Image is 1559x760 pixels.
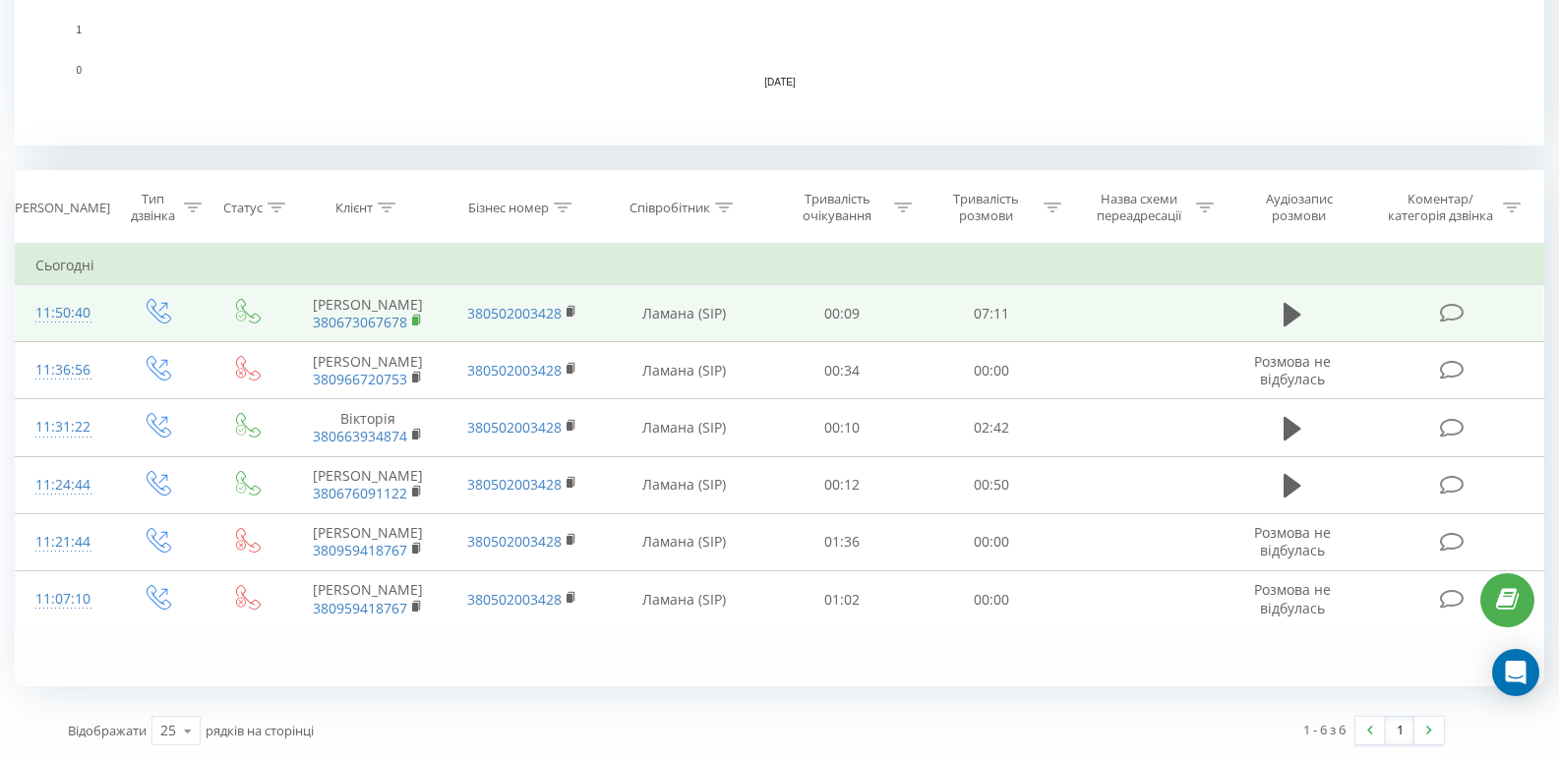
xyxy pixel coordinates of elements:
td: [PERSON_NAME] [290,513,446,570]
td: 00:10 [767,399,917,456]
td: [PERSON_NAME] [290,571,446,628]
div: Аудіозапис розмови [1238,191,1359,224]
div: Коментар/категорія дзвінка [1383,191,1498,224]
td: Ламана (SIP) [600,513,767,570]
a: 1 [1385,717,1414,744]
td: [PERSON_NAME] [290,342,446,399]
text: 1 [76,25,82,35]
td: 00:09 [767,285,917,342]
a: 380502003428 [467,418,562,437]
span: Розмова не відбулась [1254,352,1331,388]
span: Відображати [68,722,147,739]
a: 380502003428 [467,475,562,494]
td: 00:00 [917,571,1066,628]
td: Ламана (SIP) [600,571,767,628]
a: 380966720753 [313,370,407,388]
td: Ламана (SIP) [600,285,767,342]
a: 380673067678 [313,313,407,331]
div: [PERSON_NAME] [11,200,110,216]
a: 380663934874 [313,427,407,445]
td: Ламана (SIP) [600,399,767,456]
a: 380502003428 [467,590,562,609]
span: Розмова не відбулась [1254,523,1331,559]
div: Тип дзвінка [128,191,178,224]
div: Співробітник [630,200,710,216]
div: 11:21:44 [35,523,91,561]
td: [PERSON_NAME] [290,456,446,513]
span: Розмова не відбулась [1254,580,1331,616]
text: 0 [76,65,82,76]
td: 01:02 [767,571,917,628]
text: [DATE] [764,77,796,88]
a: 380502003428 [467,532,562,551]
a: 380959418767 [313,599,407,617]
a: 380502003428 [467,361,562,380]
div: Клієнт [335,200,373,216]
td: [PERSON_NAME] [290,285,446,342]
div: Тривалість очікування [785,191,889,224]
div: 11:07:10 [35,580,91,618]
div: Open Intercom Messenger [1492,649,1539,696]
div: Назва схеми переадресації [1086,191,1191,224]
td: 00:34 [767,342,917,399]
div: 25 [160,721,176,740]
td: 00:50 [917,456,1066,513]
div: Бізнес номер [468,200,549,216]
div: 11:36:56 [35,351,91,389]
td: Ламана (SIP) [600,456,767,513]
td: 07:11 [917,285,1066,342]
td: 01:36 [767,513,917,570]
div: 11:24:44 [35,466,91,504]
td: Вікторія [290,399,446,456]
a: 380502003428 [467,304,562,322]
div: Статус [223,200,263,216]
div: 1 - 6 з 6 [1303,720,1346,739]
td: Ламана (SIP) [600,342,767,399]
td: 00:00 [917,513,1066,570]
div: 11:50:40 [35,294,91,332]
div: Тривалість розмови [934,191,1039,224]
td: 00:00 [917,342,1066,399]
td: Сьогодні [16,246,1544,285]
a: 380676091122 [313,484,407,502]
a: 380959418767 [313,541,407,559]
td: 00:12 [767,456,917,513]
div: 11:31:22 [35,408,91,446]
span: рядків на сторінці [206,722,314,739]
td: 02:42 [917,399,1066,456]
